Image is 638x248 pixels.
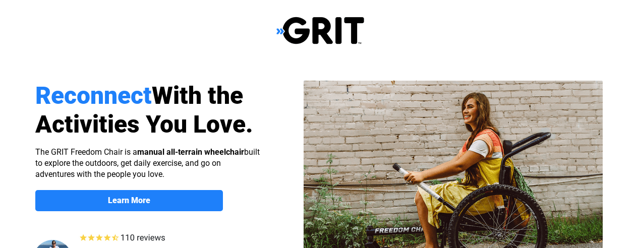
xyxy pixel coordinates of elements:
a: Learn More [35,190,223,211]
span: Reconnect [35,81,152,110]
span: The GRIT Freedom Chair is a built to explore the outdoors, get daily exercise, and go on adventur... [35,147,260,179]
span: Activities You Love. [35,110,253,139]
span: With the [152,81,243,110]
strong: Learn More [108,196,150,205]
strong: manual all-terrain wheelchair [137,147,244,157]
